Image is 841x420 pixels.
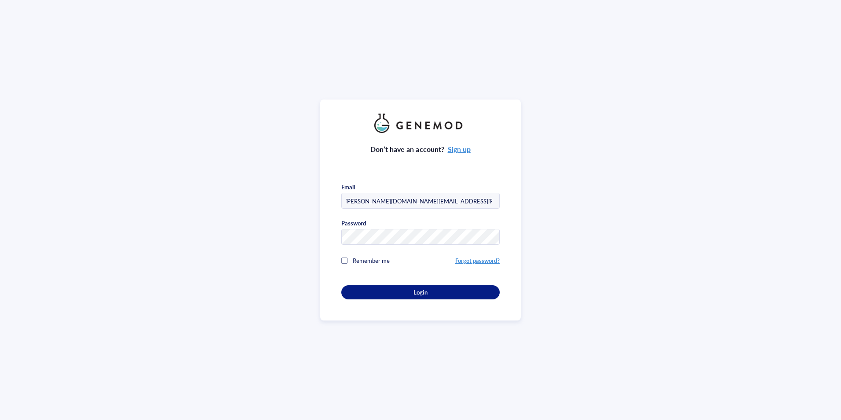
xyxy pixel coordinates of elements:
div: Password [341,219,366,227]
a: Sign up [448,144,471,154]
span: Login [413,288,427,296]
span: Remember me [353,256,390,265]
img: genemod_logo_light-BcqUzbGq.png [374,114,467,133]
div: Email [341,183,355,191]
button: Login [341,285,500,299]
a: Forgot password? [455,256,500,265]
div: Don’t have an account? [370,144,471,155]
